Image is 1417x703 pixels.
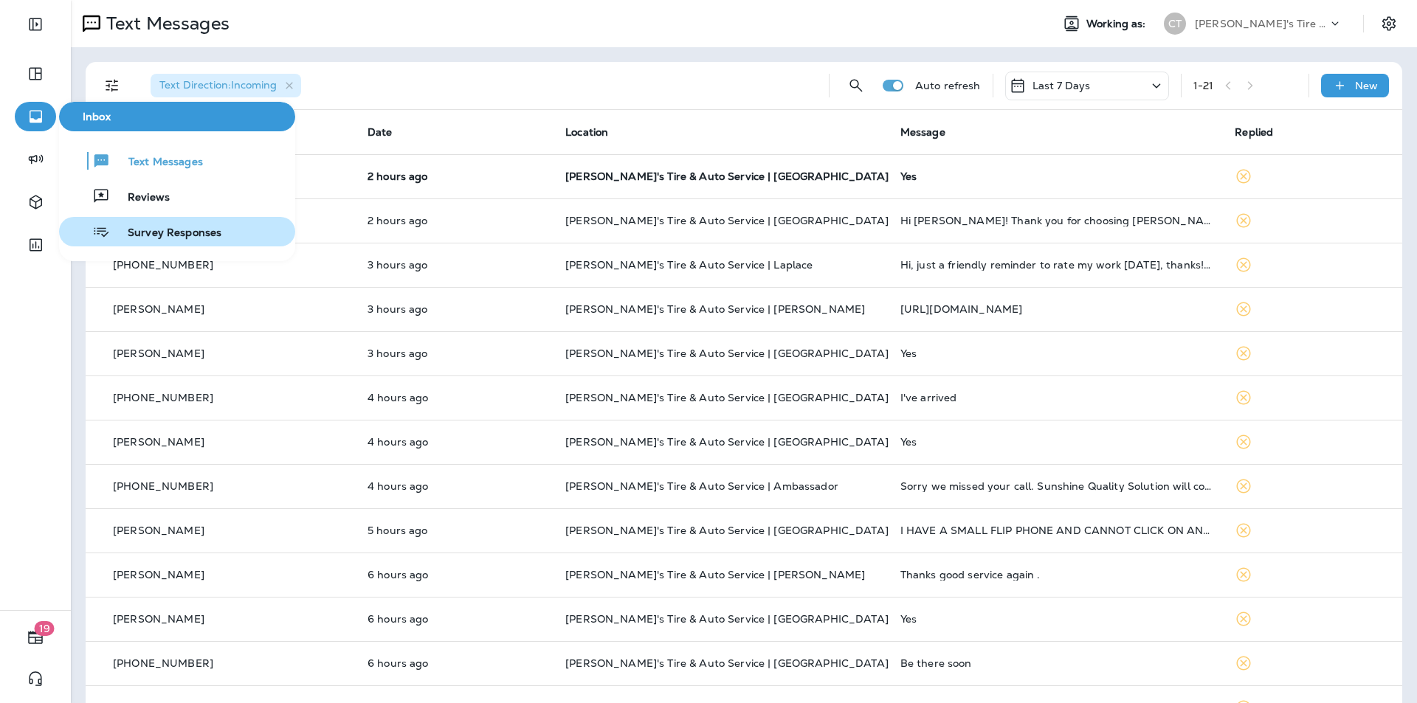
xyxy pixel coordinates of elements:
[113,524,204,536] p: [PERSON_NAME]
[113,303,204,315] p: [PERSON_NAME]
[97,71,127,100] button: Filters
[368,613,542,625] p: Sep 9, 2025 10:20 AM
[900,215,1212,226] div: Hi Flory! Thank you for choosing Chabill's Tire & Auto Service Chabill's Tire & Auto Service | Pr...
[1235,125,1273,139] span: Replied
[113,392,213,404] p: [PHONE_NUMBER]
[900,613,1212,625] div: Yes
[565,568,865,581] span: [PERSON_NAME]'s Tire & Auto Service | [PERSON_NAME]
[110,191,170,205] span: Reviews
[59,217,295,246] button: Survey Responses
[113,480,213,492] p: [PHONE_NUMBER]
[100,13,230,35] p: Text Messages
[65,111,289,123] span: Inbox
[113,613,204,625] p: [PERSON_NAME]
[368,170,542,182] p: Sep 9, 2025 02:46 PM
[110,226,221,240] span: Survey Responses
[565,170,889,183] span: [PERSON_NAME]'s Tire & Auto Service | [GEOGRAPHIC_DATA]
[35,621,55,636] span: 19
[111,156,203,170] span: Text Messages
[900,347,1212,359] div: Yes
[565,302,865,316] span: [PERSON_NAME]'s Tire & Auto Service | [PERSON_NAME]
[368,125,393,139] span: Date
[113,569,204,581] p: [PERSON_NAME]
[1164,13,1186,35] div: CT
[565,258,813,271] span: [PERSON_NAME]'s Tire & Auto Service | Laplace
[368,215,542,226] p: Sep 9, 2025 01:58 PM
[368,524,542,536] p: Sep 9, 2025 10:56 AM
[113,259,213,271] p: [PHONE_NUMBER]
[900,569,1212,581] div: Thanks good service again .
[915,80,981,91] p: Auto refresh
[565,347,889,360] span: [PERSON_NAME]'s Tire & Auto Service | [GEOGRAPHIC_DATA]
[1376,10,1402,37] button: Settings
[565,479,838,493] span: [PERSON_NAME]'s Tire & Auto Service | Ambassador
[368,480,542,492] p: Sep 9, 2025 12:03 PM
[113,347,204,359] p: [PERSON_NAME]
[565,435,889,449] span: [PERSON_NAME]'s Tire & Auto Service | [GEOGRAPHIC_DATA]
[1355,80,1378,91] p: New
[1195,18,1328,30] p: [PERSON_NAME]'s Tire & Auto
[368,569,542,581] p: Sep 9, 2025 10:34 AM
[1193,80,1214,91] div: 1 - 21
[113,657,213,669] p: [PHONE_NUMBER]
[368,392,542,404] p: Sep 9, 2025 12:54 PM
[900,657,1212,669] div: Be there soon
[1032,80,1091,91] p: Last 7 Days
[368,657,542,669] p: Sep 9, 2025 09:56 AM
[900,524,1212,536] div: I HAVE A SMALL FLIP PHONE AND CANNOT CLICK ON ANY LINKS. HOWEVER, I CAN SEND A TEXT. I RATE CHABI...
[15,10,56,39] button: Expand Sidebar
[368,303,542,315] p: Sep 9, 2025 01:07 PM
[900,480,1212,492] div: Sorry we missed your call. Sunshine Quality Solution will contact you shortly. Tap here https://g...
[59,146,295,176] button: Text Messages
[900,436,1212,448] div: Yes
[900,303,1212,315] div: https://youtube.com/shorts/mq-b3Dt2OQI?si=T3LuRwiktyrU7rKr
[59,181,295,211] button: Reviews
[368,347,542,359] p: Sep 9, 2025 01:06 PM
[565,657,889,670] span: [PERSON_NAME]'s Tire & Auto Service | [GEOGRAPHIC_DATA]
[900,259,1212,271] div: Hi, just a friendly reminder to rate my work today, thanks! https://rate.services/47OBFaRj Reply ...
[900,392,1212,404] div: I've arrived
[1086,18,1149,30] span: Working as:
[565,125,608,139] span: Location
[841,71,871,100] button: Search Messages
[900,170,1212,182] div: Yes
[565,214,889,227] span: [PERSON_NAME]'s Tire & Auto Service | [GEOGRAPHIC_DATA]
[368,436,542,448] p: Sep 9, 2025 12:23 PM
[565,391,889,404] span: [PERSON_NAME]'s Tire & Auto Service | [GEOGRAPHIC_DATA]
[565,524,889,537] span: [PERSON_NAME]'s Tire & Auto Service | [GEOGRAPHIC_DATA]
[900,125,945,139] span: Message
[159,78,277,91] span: Text Direction : Incoming
[565,612,980,626] span: [PERSON_NAME]'s Tire & Auto Service | [GEOGRAPHIC_DATA][PERSON_NAME]
[368,259,542,271] p: Sep 9, 2025 01:10 PM
[59,102,295,131] button: Inbox
[113,436,204,448] p: [PERSON_NAME]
